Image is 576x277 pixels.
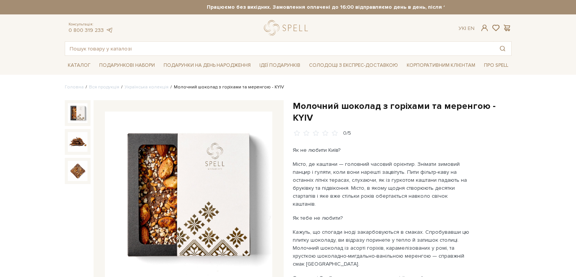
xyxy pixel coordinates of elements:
div: 0/5 [343,130,351,137]
a: Головна [65,84,84,90]
div: Ук [459,25,475,32]
a: 0 800 319 233 [69,27,104,33]
h1: Молочний шоколад з горіхами та меренгою - KYIV [293,100,512,124]
p: Кажуть, що спогади іноді закарбовуються в смаках. Спробувавши цю плитку шоколаду, ви відразу пори... [293,228,470,268]
a: telegram [106,27,113,33]
a: En [468,25,475,31]
span: Подарунки на День народження [161,60,254,71]
span: Ідеї подарунків [256,60,303,71]
a: logo [264,20,311,36]
span: | [465,25,466,31]
p: Як не любити Київ? [293,146,470,154]
input: Пошук товару у каталозі [65,42,494,55]
a: Солодощі з експрес-доставкою [306,59,401,72]
button: Пошук товару у каталозі [494,42,511,55]
a: Українська колекція [125,84,169,90]
img: Молочний шоколад з горіхами та меренгою - KYIV [68,132,87,152]
span: Про Spell [481,60,511,71]
p: Як тебе не любити? [293,214,470,222]
span: Консультація: [69,22,113,27]
a: Корпоративним клієнтам [404,59,478,72]
span: Каталог [65,60,94,71]
span: Подарункові набори [96,60,158,71]
a: Вся продукція [89,84,119,90]
img: Молочний шоколад з горіхами та меренгою - KYIV [68,161,87,181]
img: Молочний шоколад з горіхами та меренгою - KYIV [68,103,87,123]
p: Місто, де каштани — головний часовий орієнтир. Знімати зимовий панцир і гуляти, коли вони нарешті... [293,160,470,208]
li: Молочний шоколад з горіхами та меренгою - KYIV [169,84,284,91]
